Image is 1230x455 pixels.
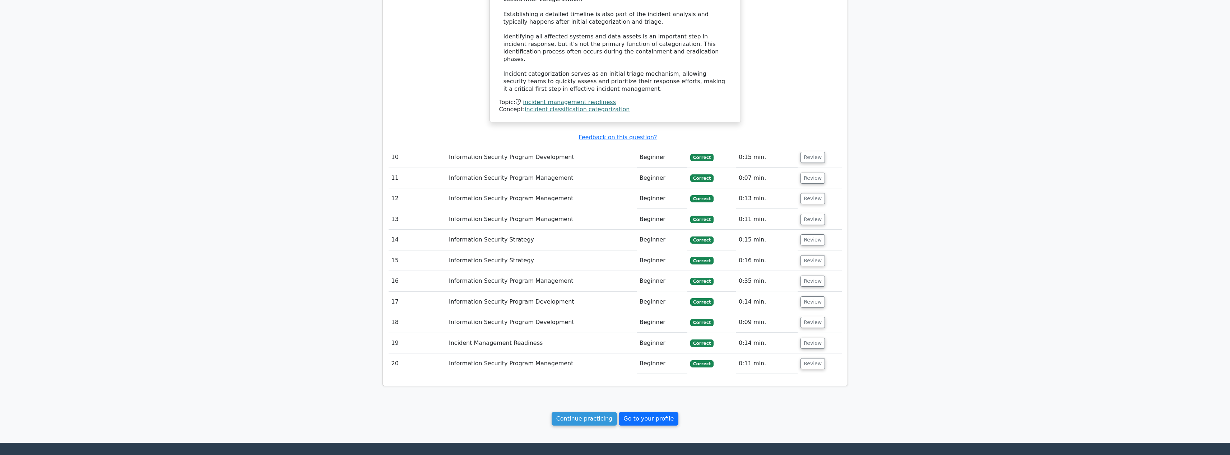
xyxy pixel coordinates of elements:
td: 14 [389,230,446,250]
td: Beginner [637,209,687,230]
span: Correct [690,339,714,347]
span: Correct [690,236,714,244]
td: Information Security Program Management [446,271,637,291]
button: Review [800,193,825,204]
td: 0:15 min. [736,147,798,168]
button: Review [800,358,825,369]
td: Incident Management Readiness [446,333,637,353]
td: Beginner [637,147,687,168]
td: 0:09 min. [736,312,798,333]
span: Correct [690,154,714,161]
a: Continue practicing [552,412,617,426]
td: 0:16 min. [736,250,798,271]
button: Review [800,338,825,349]
span: Correct [690,195,714,202]
td: 18 [389,312,446,333]
td: Information Security Program Management [446,209,637,230]
td: 15 [389,250,446,271]
td: Information Security Strategy [446,230,637,250]
td: Information Security Program Management [446,168,637,188]
a: Feedback on this question? [579,134,657,141]
a: incident classification categorization [525,106,630,113]
td: 0:35 min. [736,271,798,291]
td: Information Security Strategy [446,250,637,271]
button: Review [800,317,825,328]
td: Information Security Program Development [446,312,637,333]
td: Beginner [637,271,687,291]
button: Review [800,296,825,308]
span: Correct [690,216,714,223]
a: Go to your profile [619,412,678,426]
td: 0:11 min. [736,209,798,230]
span: Correct [690,257,714,264]
td: 13 [389,209,446,230]
td: 0:15 min. [736,230,798,250]
span: Correct [690,360,714,367]
button: Review [800,173,825,184]
td: Information Security Program Development [446,147,637,168]
td: Information Security Program Development [446,292,637,312]
td: 16 [389,271,446,291]
td: Beginner [637,353,687,374]
button: Review [800,152,825,163]
td: Information Security Program Management [446,353,637,374]
span: Correct [690,319,714,326]
td: Beginner [637,312,687,333]
span: Correct [690,278,714,285]
td: Beginner [637,333,687,353]
td: 19 [389,333,446,353]
td: 0:11 min. [736,353,798,374]
td: 0:14 min. [736,333,798,353]
td: 10 [389,147,446,168]
td: 17 [389,292,446,312]
td: Beginner [637,292,687,312]
span: Correct [690,298,714,305]
a: incident management readiness [523,99,616,105]
button: Review [800,234,825,245]
td: 0:07 min. [736,168,798,188]
td: 20 [389,353,446,374]
button: Review [800,214,825,225]
div: Concept: [499,106,731,113]
div: Topic: [499,99,731,106]
td: Information Security Program Management [446,188,637,209]
td: Beginner [637,188,687,209]
span: Correct [690,174,714,182]
td: 0:14 min. [736,292,798,312]
button: Review [800,276,825,287]
button: Review [800,255,825,266]
td: Beginner [637,250,687,271]
td: Beginner [637,168,687,188]
td: Beginner [637,230,687,250]
td: 0:13 min. [736,188,798,209]
td: 11 [389,168,446,188]
td: 12 [389,188,446,209]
